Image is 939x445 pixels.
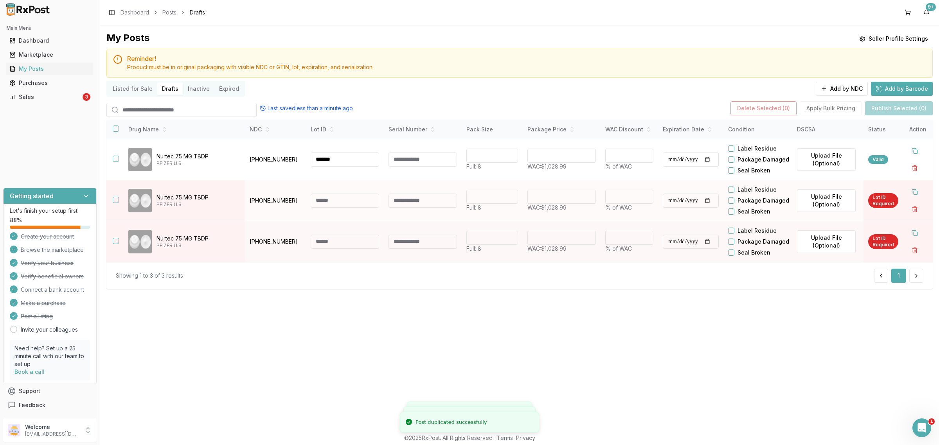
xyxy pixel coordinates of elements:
[157,83,183,95] button: Drafts
[21,233,74,240] span: Create your account
[250,156,302,163] p: [PHONE_NUMBER]
[738,227,777,235] label: Label Residue
[6,76,94,90] a: Purchases
[738,208,770,215] label: Seal Broken
[903,120,933,139] th: Action
[21,312,53,320] span: Post a listing
[797,189,856,212] label: Upload File (Optional)
[3,34,97,47] button: Dashboard
[3,384,97,398] button: Support
[6,34,94,48] a: Dashboard
[908,243,922,257] button: Delete
[466,163,481,170] span: Full: 8
[128,189,152,212] img: Nurtec 75 MG TBDP
[128,230,152,253] img: Nurtec 75 MG TBDP
[3,77,97,89] button: Purchases
[162,9,176,16] a: Posts
[891,269,906,283] button: 1
[6,90,94,104] a: Sales3
[908,226,922,240] button: Duplicate
[21,259,74,267] span: Verify your business
[605,126,653,133] div: WAC Discount
[106,32,149,46] div: My Posts
[868,234,898,249] div: Lot ID Required
[6,62,94,76] a: My Posts
[738,238,789,246] label: Package Damaged
[868,193,898,208] div: Lot ID Required
[128,126,239,133] div: Drug Name
[14,368,45,375] a: Book a call
[9,65,90,73] div: My Posts
[920,6,933,19] button: 9+
[8,424,20,436] img: User avatar
[83,93,90,101] div: 3
[156,153,239,160] p: Nurtec 75 MG TBDP
[10,216,22,224] span: 88 %
[108,83,157,95] button: Listed for Sale
[663,126,719,133] div: Expiration Date
[250,126,302,133] div: NDC
[6,25,94,31] h2: Main Menu
[21,326,78,334] a: Invite your colleagues
[3,48,97,61] button: Marketplace
[516,434,535,441] a: Privacy
[127,56,926,62] h5: Reminder!
[156,194,239,201] p: Nurtec 75 MG TBDP
[908,144,922,158] button: Duplicate
[9,79,90,87] div: Purchases
[14,345,85,368] p: Need help? Set up a 25 minute call with our team to set up.
[738,197,789,205] label: Package Damaged
[466,204,481,211] span: Full: 8
[21,246,84,254] span: Browse the marketplace
[156,242,239,249] p: PFIZER U.S.
[6,48,94,62] a: Marketplace
[9,51,90,59] div: Marketplace
[738,249,770,257] label: Seal Broken
[3,3,53,16] img: RxPost Logo
[527,126,596,133] div: Package Price
[792,120,863,139] th: DSCSA
[527,204,567,211] span: WAC: $1,028.99
[10,207,90,215] p: Let's finish your setup first!
[908,161,922,175] button: Delete
[21,273,84,280] span: Verify beneficial owners
[116,272,183,280] div: Showing 1 to 3 of 3 results
[121,9,205,16] nav: breadcrumb
[250,238,302,246] p: [PHONE_NUMBER]
[10,191,54,201] h3: Getting started
[854,32,933,46] button: Seller Profile Settings
[416,418,487,426] div: Post duplicated successfully
[605,245,632,252] span: % of WAC
[605,204,632,211] span: % of WAC
[25,423,79,431] p: Welcome
[605,163,632,170] span: % of WAC
[863,120,903,139] th: Status
[250,197,302,205] p: [PHONE_NUMBER]
[190,9,205,16] span: Drafts
[868,155,888,164] div: Valid
[497,434,513,441] a: Terms
[928,418,935,425] span: 1
[527,245,567,252] span: WAC: $1,028.99
[738,145,777,153] label: Label Residue
[462,120,523,139] th: Pack Size
[738,156,789,163] label: Package Damaged
[926,3,936,11] div: 9+
[21,286,84,294] span: Connect a bank account
[156,201,239,208] p: PFIZER U.S.
[156,160,239,167] p: PFIZER U.S.
[9,37,90,45] div: Dashboard
[797,230,856,253] label: Upload File (Optional)
[466,245,481,252] span: Full: 8
[3,63,97,75] button: My Posts
[214,83,244,95] button: Expired
[156,235,239,242] p: Nurtec 75 MG TBDP
[797,148,856,171] label: Upload File (Optional)
[21,299,66,307] span: Make a purchase
[871,82,933,96] button: Add by Barcode
[3,91,97,103] button: Sales3
[183,83,214,95] button: Inactive
[738,167,770,174] label: Seal Broken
